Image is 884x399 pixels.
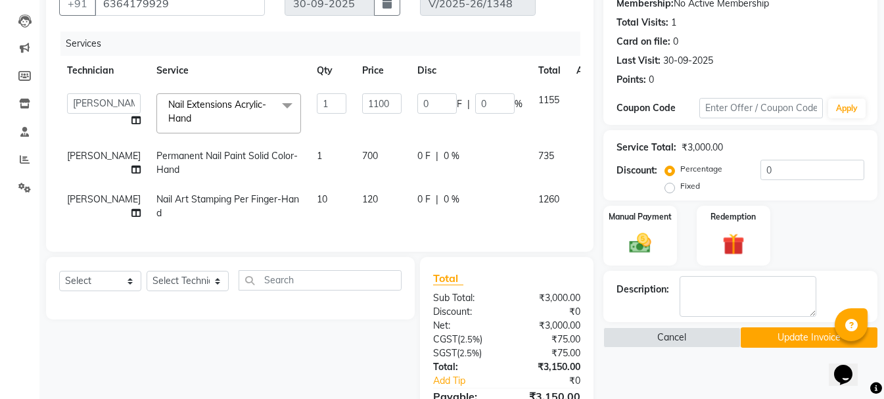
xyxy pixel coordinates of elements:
span: [PERSON_NAME] [67,193,141,205]
span: 1 [317,150,322,162]
label: Manual Payment [609,211,672,223]
div: ₹0 [507,305,590,319]
span: 2.5% [459,348,479,358]
span: 0 % [444,193,459,206]
div: Services [60,32,590,56]
div: ₹3,000.00 [507,291,590,305]
div: Coupon Code [616,101,699,115]
span: 700 [362,150,378,162]
div: ( ) [423,333,507,346]
th: Technician [59,56,149,85]
label: Percentage [680,163,722,175]
div: ₹3,150.00 [507,360,590,374]
span: Total [433,271,463,285]
span: Permanent Nail Paint Solid Color-Hand [156,150,298,176]
div: Points: [616,73,646,87]
span: 10 [317,193,327,205]
span: 120 [362,193,378,205]
span: 0 F [417,193,430,206]
th: Total [530,56,569,85]
input: Search [239,270,402,291]
label: Fixed [680,180,700,192]
span: 0 % [444,149,459,163]
span: 0 F [417,149,430,163]
span: [PERSON_NAME] [67,150,141,162]
div: Sub Total: [423,291,507,305]
span: 1260 [538,193,559,205]
button: Apply [828,99,866,118]
div: Service Total: [616,141,676,154]
div: ( ) [423,346,507,360]
span: Nail Extensions Acrylic-Hand [168,99,266,124]
iframe: chat widget [829,346,871,386]
span: 735 [538,150,554,162]
th: Price [354,56,409,85]
div: ₹75.00 [507,333,590,346]
div: ₹3,000.00 [507,319,590,333]
a: Add Tip [423,374,521,388]
th: Qty [309,56,354,85]
span: | [436,193,438,206]
div: Card on file: [616,35,670,49]
div: Discount: [423,305,507,319]
div: Net: [423,319,507,333]
button: Cancel [603,327,740,348]
th: Disc [409,56,530,85]
div: 0 [649,73,654,87]
label: Redemption [710,211,756,223]
div: ₹3,000.00 [682,141,723,154]
div: ₹0 [521,374,590,388]
span: 2.5% [460,334,480,344]
span: CGST [433,333,457,345]
span: | [467,97,470,111]
img: _cash.svg [622,231,658,256]
button: Update Invoice [741,327,877,348]
span: Nail Art Stamping Per Finger-Hand [156,193,299,219]
span: | [436,149,438,163]
div: 30-09-2025 [663,54,713,68]
div: Discount: [616,164,657,177]
img: _gift.svg [716,231,751,258]
div: ₹75.00 [507,346,590,360]
div: Last Visit: [616,54,661,68]
span: % [515,97,523,111]
div: Total Visits: [616,16,668,30]
div: Description: [616,283,669,296]
div: 1 [671,16,676,30]
span: 1155 [538,94,559,106]
th: Action [569,56,612,85]
th: Service [149,56,309,85]
input: Enter Offer / Coupon Code [699,98,823,118]
span: F [457,97,462,111]
a: x [191,112,197,124]
span: SGST [433,347,457,359]
div: Total: [423,360,507,374]
div: 0 [673,35,678,49]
